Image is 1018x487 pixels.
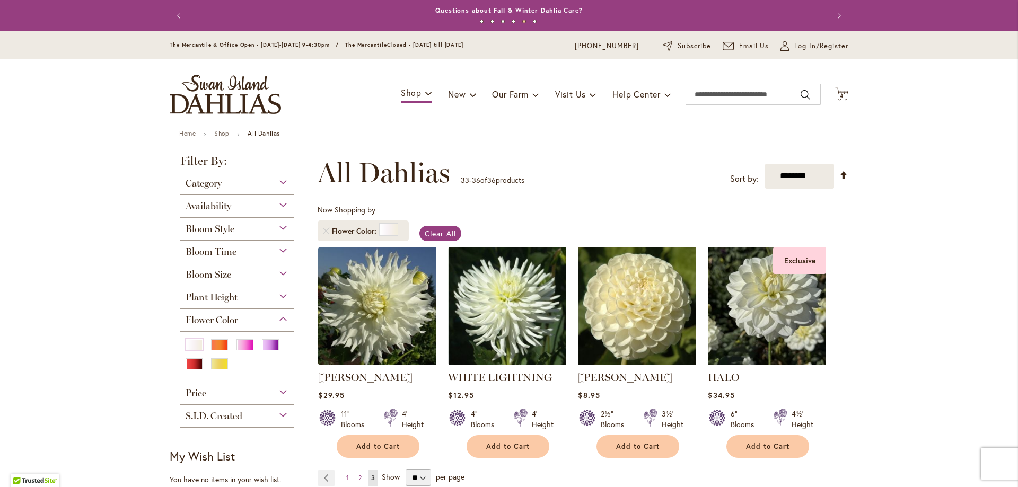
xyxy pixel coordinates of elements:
div: 11" Blooms [341,409,371,430]
span: Availability [186,200,231,212]
span: Category [186,178,222,189]
span: Clear All [425,228,456,238]
span: Email Us [739,41,769,51]
span: 36 [487,175,496,185]
strong: Filter By: [170,155,304,172]
span: Our Farm [492,88,528,100]
a: store logo [170,75,281,114]
div: 4½' Height [792,409,813,430]
span: All Dahlias [318,157,450,189]
span: Log In/Register [794,41,848,51]
button: 3 of 6 [501,20,505,23]
img: WHITE LIGHTNING [448,247,566,365]
button: Add to Cart [467,435,549,458]
span: Help Center [612,88,661,100]
span: Now Shopping by [318,205,375,215]
a: Subscribe [663,41,711,51]
div: Exclusive [773,247,826,274]
button: 5 of 6 [522,20,526,23]
span: S.I.D. Created [186,410,242,422]
strong: My Wish List [170,448,235,464]
a: WHITE LIGHTNING [448,357,566,367]
span: Show [382,472,400,482]
button: 6 of 6 [533,20,537,23]
div: 4" Blooms [471,409,501,430]
a: WHITE LIGHTNING [448,371,552,384]
span: 33 [461,175,469,185]
span: per page [436,472,464,482]
a: Remove Flower Color White/Cream [323,228,329,234]
span: 1 [346,474,349,482]
span: $34.95 [708,390,734,400]
a: Email Us [723,41,769,51]
a: [PERSON_NAME] [318,371,413,384]
a: WHITE NETTIE [578,357,696,367]
span: Add to Cart [486,442,530,451]
button: Next [827,5,848,26]
a: Walter Hardisty [318,357,436,367]
span: Add to Cart [356,442,400,451]
a: [PERSON_NAME] [578,371,672,384]
div: 6" Blooms [731,409,760,430]
a: Home [179,129,196,137]
span: Add to Cart [616,442,660,451]
button: 2 of 6 [490,20,494,23]
a: 2 [356,470,364,486]
img: Walter Hardisty [318,247,436,365]
div: 2½" Blooms [601,409,630,430]
span: 2 [358,474,362,482]
button: Add to Cart [596,435,679,458]
button: Add to Cart [337,435,419,458]
span: 36 [472,175,480,185]
span: Flower Color [186,314,238,326]
span: Subscribe [678,41,711,51]
iframe: Launch Accessibility Center [8,449,38,479]
div: 4' Height [402,409,424,430]
div: You have no items in your wish list. [170,474,311,485]
a: HALO Exclusive [708,357,826,367]
button: 4 of 6 [512,20,515,23]
button: 1 of 6 [480,20,484,23]
button: Add to Cart [726,435,809,458]
div: 3½' Height [662,409,683,430]
span: $8.95 [578,390,600,400]
span: $29.95 [318,390,344,400]
span: The Mercantile & Office Open - [DATE]-[DATE] 9-4:30pm / The Mercantile [170,41,387,48]
span: Closed - [DATE] till [DATE] [387,41,463,48]
label: Sort by: [730,169,759,189]
span: Shop [401,87,422,98]
span: Bloom Size [186,269,231,280]
span: Add to Cart [746,442,789,451]
a: Clear All [419,226,461,241]
span: 3 [371,474,375,482]
a: [PHONE_NUMBER] [575,41,639,51]
span: $12.95 [448,390,473,400]
p: - of products [461,172,524,189]
a: 1 [344,470,352,486]
button: Previous [170,5,191,26]
a: Log In/Register [780,41,848,51]
span: Price [186,387,206,399]
span: Flower Color [332,226,379,236]
span: Visit Us [555,88,586,100]
span: Bloom Time [186,246,236,258]
img: WHITE NETTIE [578,247,696,365]
a: HALO [708,371,739,384]
button: 4 [835,87,848,102]
span: New [448,88,466,100]
span: 4 [840,93,844,100]
a: Shop [214,129,229,137]
strong: All Dahlias [248,129,280,137]
img: HALO [708,247,826,365]
span: Plant Height [186,291,238,303]
div: 4' Height [532,409,554,430]
a: Questions about Fall & Winter Dahlia Care? [435,6,583,14]
span: Bloom Style [186,223,234,235]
